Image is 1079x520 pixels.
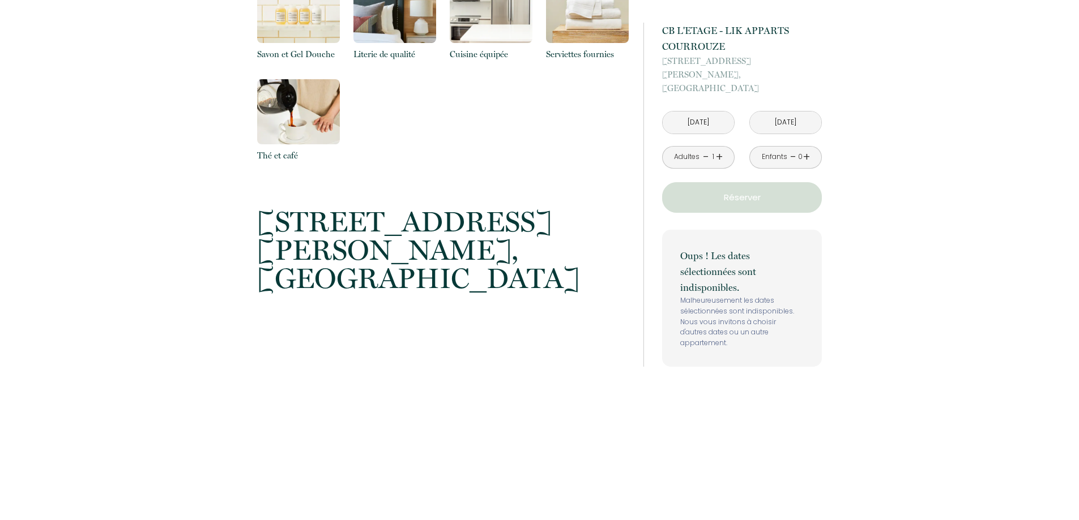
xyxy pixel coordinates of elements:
p: Réserver [666,191,818,204]
a: + [716,148,723,166]
div: 1 [710,152,716,162]
p: [GEOGRAPHIC_DATA] [662,54,822,95]
button: Réserver [662,182,822,213]
a: - [790,148,796,166]
p: Oups ! Les dates sélectionnées sont indisponibles. [680,248,804,295]
p: Thé et café [257,149,340,162]
input: Départ [750,111,821,134]
a: - [703,148,709,166]
p: Serviettes fournies [546,48,629,61]
img: 16317116268495.png [257,79,340,144]
input: Arrivée [663,111,734,134]
p: Cuisine équipée [450,48,532,61]
p: Malheureusement les dates sélectionnées sont indisponibles. Nous vous invitons à choisir d'autres... [680,295,804,349]
div: Adultes [674,152,700,162]
div: 0 [797,152,803,162]
p: Literie de qualité [353,48,436,61]
span: [STREET_ADDRESS][PERSON_NAME], [257,208,629,264]
p: [GEOGRAPHIC_DATA] [257,208,629,293]
p: Savon et Gel Douche [257,48,340,61]
div: Enfants [762,152,787,162]
a: + [803,148,810,166]
p: CB L'ETAGE - LIK APPARTS COURROUZE [662,23,822,54]
span: [STREET_ADDRESS][PERSON_NAME], [662,54,822,81]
